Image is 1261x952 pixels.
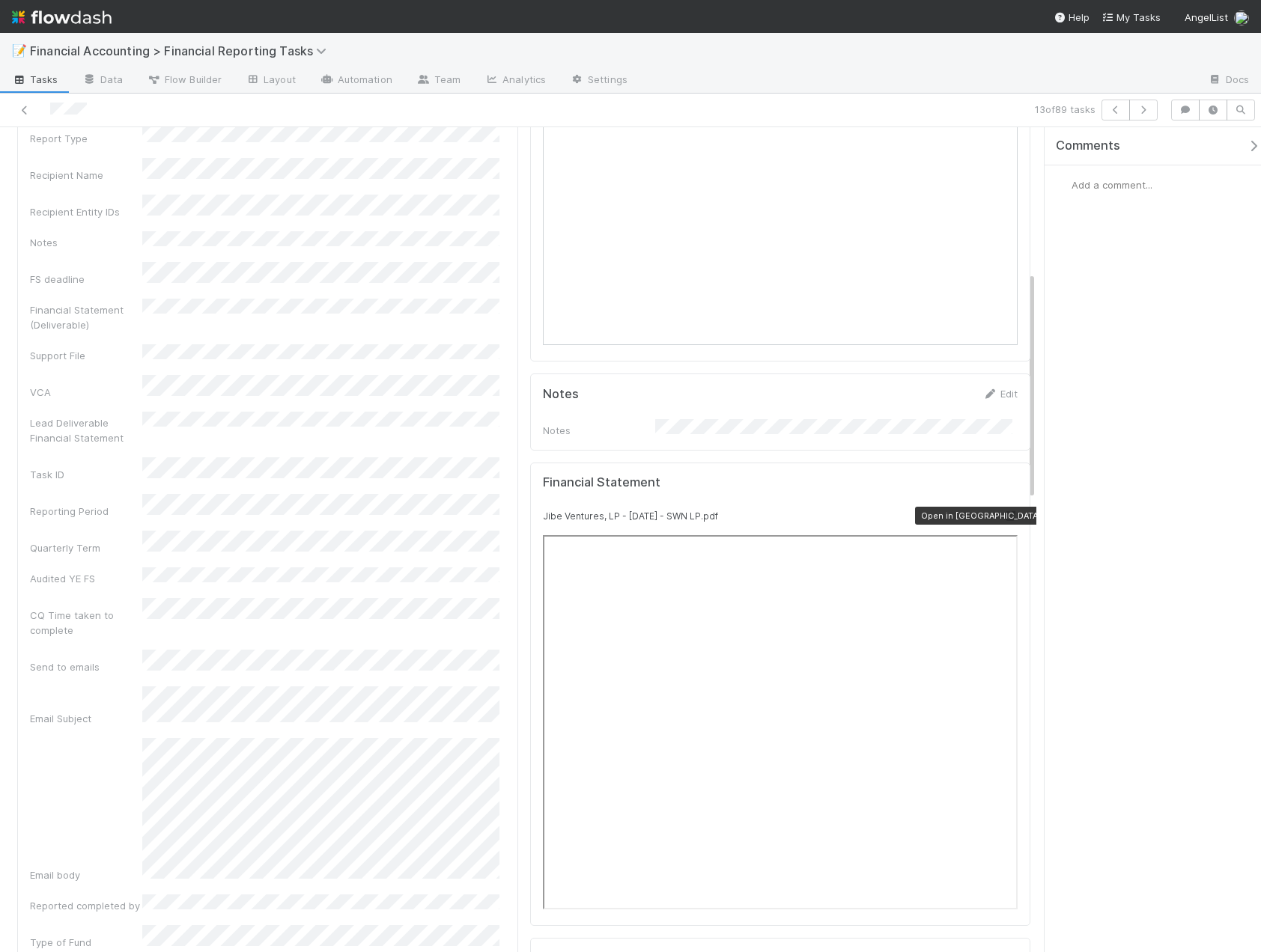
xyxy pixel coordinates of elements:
div: Lead Deliverable Financial Statement [30,415,142,445]
h5: Notes [543,387,579,402]
div: Support File [30,348,142,363]
div: Quarterly Term [30,540,142,555]
a: Automation [308,69,404,93]
span: Flow Builder [147,72,222,87]
div: FS deadline [30,272,142,287]
a: Team [404,69,473,93]
div: Email body [30,867,142,882]
span: Financial Accounting > Financial Reporting Tasks [30,43,334,58]
div: Report Type [30,131,142,146]
span: My Tasks [1102,11,1161,23]
span: Tasks [12,72,58,87]
a: Layout [234,69,308,93]
span: Comments [1056,138,1120,153]
a: Docs [1196,69,1261,93]
img: avatar_c0d2ec3f-77e2-40ea-8107-ee7bdb5edede.png [1057,177,1072,192]
div: Recipient Name [30,168,142,183]
span: AngelList [1185,11,1228,23]
a: Analytics [473,69,558,93]
span: 📝 [12,44,27,57]
img: logo-inverted-e16ddd16eac7371096b0.svg [12,4,112,30]
img: avatar_c0d2ec3f-77e2-40ea-8107-ee7bdb5edede.png [1234,10,1249,25]
div: Type of Fund [30,935,142,950]
div: Financial Statement (Deliverable) [30,302,142,332]
div: Email Subject [30,711,142,726]
div: Reporting Period [30,504,142,519]
a: Data [70,69,135,93]
div: Notes [543,423,655,438]
span: 13 of 89 tasks [1035,102,1096,117]
div: Recipient Entity IDs [30,204,142,219]
small: Jibe Ventures, LP - [DATE] - SWN LP.pdf [543,510,718,522]
div: Send to emails [30,659,142,674]
a: Edit [982,388,1018,400]
div: VCA [30,385,142,400]
h5: Financial Statement [543,475,660,490]
div: Help [1054,10,1090,25]
div: CQ Time taken to complete [30,608,142,638]
div: Audited YE FS [30,571,142,586]
a: Settings [558,69,639,93]
div: Notes [30,235,142,250]
span: Add a comment... [1072,179,1152,191]
a: Flow Builder [135,69,234,93]
a: My Tasks [1102,10,1161,25]
div: Task ID [30,467,142,482]
div: Reported completed by [30,898,142,913]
